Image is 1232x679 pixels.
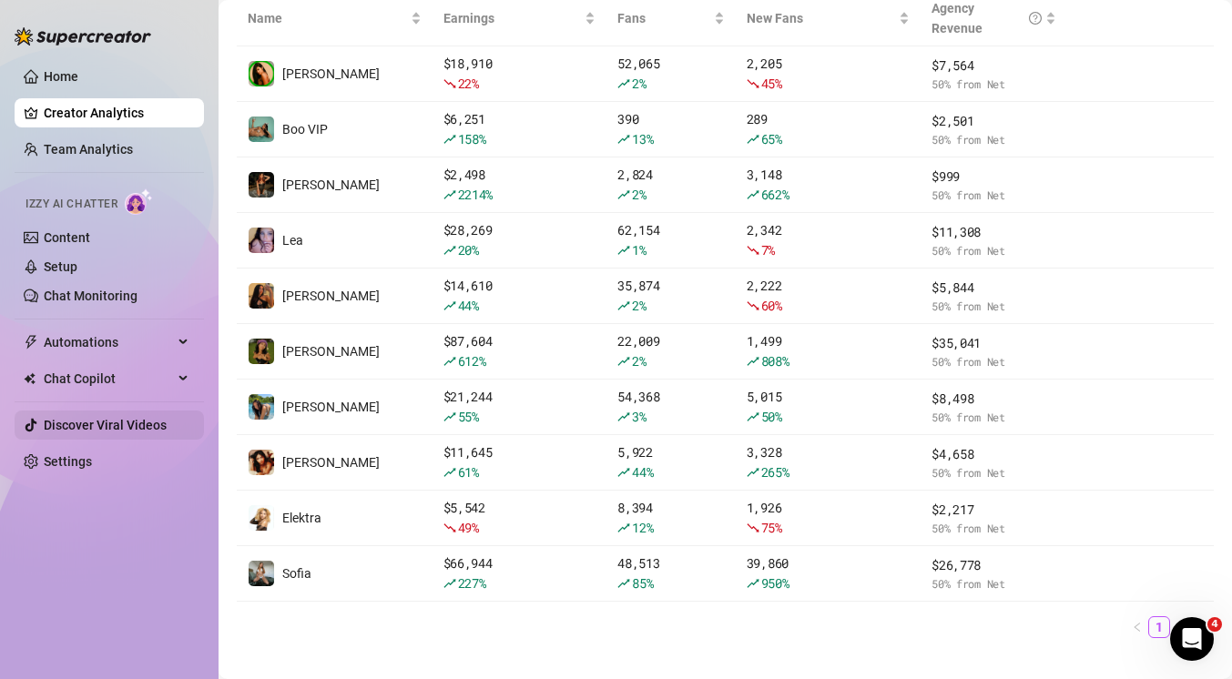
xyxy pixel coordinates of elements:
span: 13 % [632,130,653,147]
span: 50 % from Net [932,298,1056,315]
span: rise [617,577,630,590]
span: rise [443,355,456,368]
span: 65 % [761,130,782,147]
a: Settings [44,454,92,469]
div: 39,860 [747,553,910,593]
span: 44 % [458,297,479,314]
div: 8,394 [617,498,725,538]
span: rise [617,410,630,423]
span: rise [617,188,630,201]
span: 2 % [632,352,646,370]
div: 2,222 [747,276,910,316]
span: Chat Copilot [44,364,173,393]
div: 1,926 [747,498,910,538]
img: Lea [249,228,274,253]
span: 2 % [632,186,646,203]
span: 20 % [458,241,479,258]
div: 3,148 [747,165,910,205]
span: [PERSON_NAME] [282,66,380,81]
div: 62,154 [617,220,725,260]
span: rise [747,410,759,423]
img: Ella [249,394,274,420]
span: left [1132,622,1143,633]
span: Fans [617,8,710,28]
span: [PERSON_NAME] [282,289,380,303]
span: rise [443,466,456,479]
div: 390 [617,109,725,149]
span: Izzy AI Chatter [25,196,117,213]
div: $ 5,542 [443,498,596,538]
span: 50 % from Net [932,409,1056,426]
span: rise [747,133,759,146]
span: rise [617,77,630,90]
img: Sofia [249,561,274,586]
span: thunderbolt [24,335,38,350]
li: Next Page [1192,616,1214,638]
button: right [1192,616,1214,638]
span: rise [747,577,759,590]
span: fall [747,299,759,312]
span: $ 11,308 [932,222,1056,242]
span: Boo VIP [282,122,328,137]
span: 60 % [761,297,782,314]
a: 1 [1149,617,1169,637]
span: rise [443,410,456,423]
div: $ 28,269 [443,220,596,260]
span: $ 35,041 [932,333,1056,353]
img: Lucy [249,283,274,309]
a: Discover Viral Videos [44,418,167,432]
span: [PERSON_NAME] [282,455,380,470]
span: 4 [1207,617,1222,632]
div: $ 87,604 [443,331,596,371]
span: $ 8,498 [932,389,1056,409]
div: 2,824 [617,165,725,205]
span: $ 26,778 [932,555,1056,575]
span: 2 % [632,75,646,92]
li: Previous Page [1126,616,1148,638]
span: fall [747,522,759,534]
span: rise [443,299,456,312]
div: 54,368 [617,387,725,427]
span: rise [747,355,759,368]
span: $ 999 [932,167,1056,187]
span: 2214 % [458,186,494,203]
span: Automations [44,328,173,357]
span: rise [617,466,630,479]
span: 22 % [458,75,479,92]
div: $ 18,910 [443,54,596,94]
div: $ 66,944 [443,553,596,593]
span: 265 % [761,463,789,481]
span: 50 % from Net [932,76,1056,93]
span: [PERSON_NAME] [282,344,380,359]
span: rise [443,577,456,590]
iframe: Intercom live chat [1170,617,1214,661]
span: rise [617,299,630,312]
img: Jade [249,61,274,86]
div: $ 11,645 [443,442,596,482]
span: Elektra [282,511,321,525]
img: Chat Copilot [24,372,36,385]
a: Team Analytics [44,142,133,157]
div: 2,342 [747,220,910,260]
span: rise [443,244,456,257]
span: 3 % [632,408,646,425]
div: 1,499 [747,331,910,371]
button: left [1126,616,1148,638]
img: AI Chatter [125,188,153,215]
span: Earnings [443,8,581,28]
span: Sofia [282,566,311,581]
span: rise [747,188,759,201]
span: [PERSON_NAME] [282,177,380,192]
span: 950 % [761,574,789,592]
span: 7 % [761,241,775,258]
a: Home [44,69,78,84]
span: 50 % from Net [932,575,1056,593]
span: rise [747,466,759,479]
span: $ 2,501 [932,111,1056,131]
span: rise [617,522,630,534]
span: 49 % [458,519,479,536]
span: 50 % from Net [932,353,1056,370]
a: Creator Analytics [44,98,189,127]
span: $ 4,658 [932,444,1056,464]
span: $ 2,217 [932,500,1056,520]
